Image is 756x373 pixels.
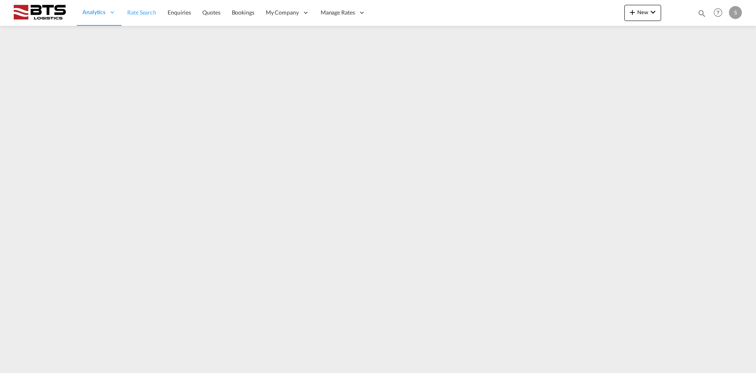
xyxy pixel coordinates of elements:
[202,9,220,16] span: Quotes
[729,6,742,19] div: S
[321,8,355,17] span: Manage Rates
[711,6,725,19] span: Help
[168,9,191,16] span: Enquiries
[648,7,658,17] md-icon: icon-chevron-down
[12,4,67,22] img: cdcc71d0be7811ed9adfbf939d2aa0e8.png
[82,8,105,16] span: Analytics
[697,9,706,21] div: icon-magnify
[127,9,156,16] span: Rate Search
[266,8,299,17] span: My Company
[624,5,661,21] button: icon-plus 400-fgNewicon-chevron-down
[697,9,706,18] md-icon: icon-magnify
[628,7,637,17] md-icon: icon-plus 400-fg
[711,6,729,20] div: Help
[232,9,254,16] span: Bookings
[628,9,658,15] span: New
